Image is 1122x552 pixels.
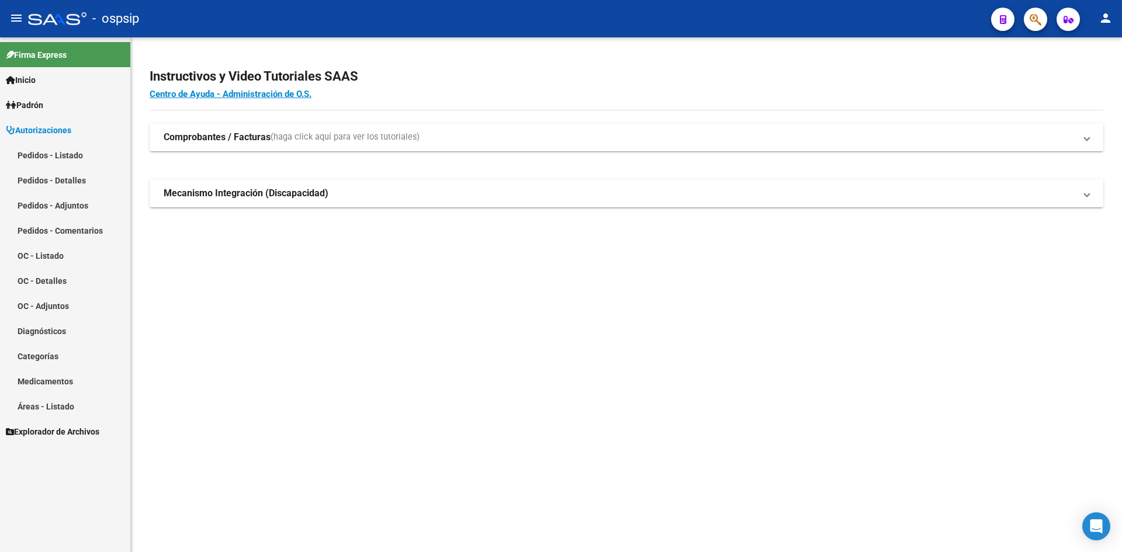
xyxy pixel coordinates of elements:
mat-expansion-panel-header: Mecanismo Integración (Discapacidad) [150,179,1103,207]
span: - ospsip [92,6,139,32]
span: (haga click aquí para ver los tutoriales) [271,131,420,144]
strong: Mecanismo Integración (Discapacidad) [164,187,328,200]
span: Padrón [6,99,43,112]
mat-expansion-panel-header: Comprobantes / Facturas(haga click aquí para ver los tutoriales) [150,123,1103,151]
span: Inicio [6,74,36,86]
strong: Comprobantes / Facturas [164,131,271,144]
div: Open Intercom Messenger [1082,512,1110,540]
mat-icon: person [1099,11,1113,25]
span: Explorador de Archivos [6,425,99,438]
span: Autorizaciones [6,124,71,137]
mat-icon: menu [9,11,23,25]
span: Firma Express [6,48,67,61]
h2: Instructivos y Video Tutoriales SAAS [150,65,1103,88]
a: Centro de Ayuda - Administración de O.S. [150,89,311,99]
